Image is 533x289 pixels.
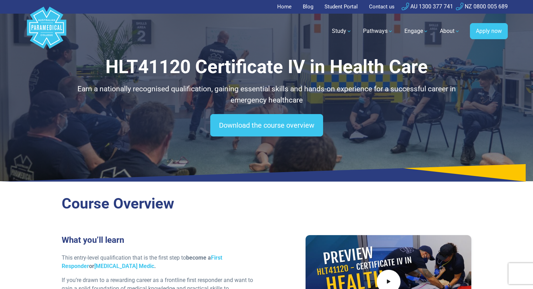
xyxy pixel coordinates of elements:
[210,114,323,136] a: Download the course overview
[94,263,154,269] a: [MEDICAL_DATA] Medic
[62,254,262,270] p: This entry-level qualification that is the first step to
[62,235,262,245] h3: What you’ll learn
[62,254,222,269] strong: become a or .
[359,21,397,41] a: Pathways
[62,56,472,78] h1: HLT41120 Certificate IV in Health Care
[402,3,453,10] a: AU 1300 377 741
[62,84,472,106] p: Earn a nationally recognised qualification, gaining essential skills and hands-on experience for ...
[62,195,472,213] h2: Course Overview
[436,21,464,41] a: About
[26,14,68,49] a: Australian Paramedical College
[456,3,508,10] a: NZ 0800 005 689
[470,23,508,39] a: Apply now
[62,254,222,269] a: First Responder
[400,21,433,41] a: Engage
[328,21,356,41] a: Study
